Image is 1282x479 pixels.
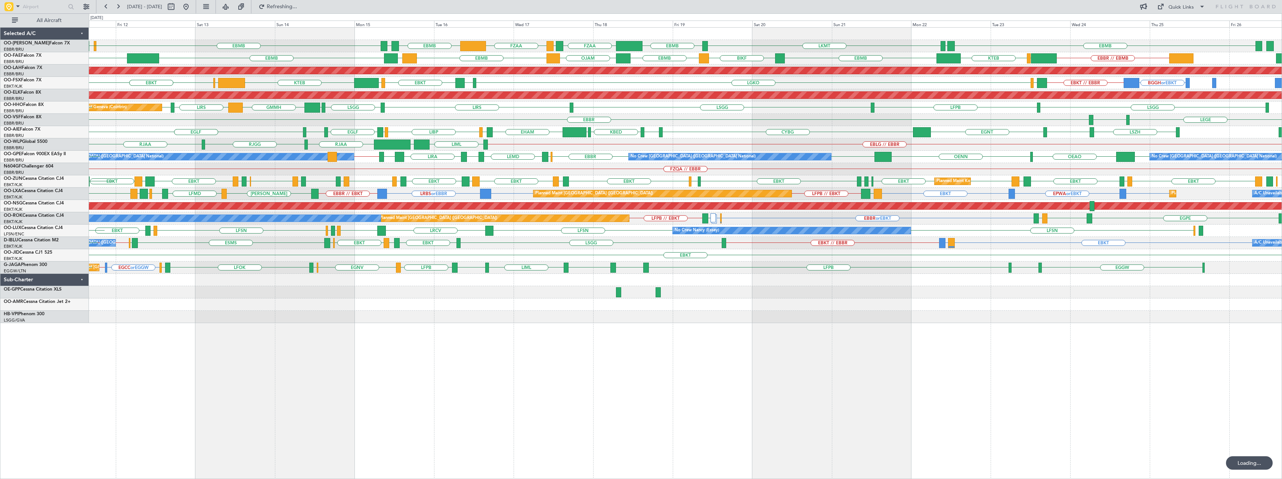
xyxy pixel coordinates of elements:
[752,21,832,27] div: Sat 20
[1171,188,1258,199] div: Planned Maint Kortrijk-[GEOGRAPHIC_DATA]
[4,201,22,206] span: OO-NSG
[673,21,752,27] div: Fri 19
[4,115,21,119] span: OO-VSF
[1150,21,1229,27] div: Thu 25
[380,213,497,224] div: Planned Maint [GEOGRAPHIC_DATA] ([GEOGRAPHIC_DATA])
[4,164,53,169] a: N604GFChallenger 604
[4,152,66,156] a: OO-GPEFalcon 900EX EASy II
[4,53,21,58] span: OO-FAE
[4,189,21,193] span: OO-LXA
[4,140,47,144] a: OO-WLPGlobal 5500
[4,238,18,242] span: D-IBLU
[4,152,21,156] span: OO-GPE
[4,263,21,267] span: G-JAGA
[4,96,24,101] a: EBBR/BRU
[4,226,63,230] a: OO-LUXCessna Citation CJ4
[266,4,298,9] span: Refreshing...
[911,21,991,27] div: Mon 22
[4,78,21,82] span: OO-FSX
[4,164,21,169] span: N604GF
[4,41,70,46] a: OO-[PERSON_NAME]Falcon 7X
[4,213,64,218] a: OO-ROKCessna Citation CJ4
[4,140,22,144] span: OO-WLP
[255,1,300,13] button: Refreshing...
[38,151,164,162] div: No Crew [GEOGRAPHIC_DATA] ([GEOGRAPHIC_DATA] National)
[4,71,24,77] a: EBBR/BRU
[1154,1,1209,13] button: Quick Links
[4,157,24,163] a: EBBR/BRU
[65,102,127,113] div: Planned Maint Geneva (Cointrin)
[1070,21,1150,27] div: Wed 24
[4,90,41,95] a: OO-ELKFalcon 8X
[991,21,1070,27] div: Tue 23
[1168,4,1194,11] div: Quick Links
[354,21,434,27] div: Mon 15
[4,213,22,218] span: OO-ROK
[4,59,24,65] a: EBBR/BRU
[4,317,25,323] a: LSGG/GVA
[593,21,673,27] div: Thu 18
[4,176,64,181] a: OO-ZUNCessna Citation CJ4
[4,194,22,200] a: EBKT/KJK
[38,237,164,248] div: No Crew [GEOGRAPHIC_DATA] ([GEOGRAPHIC_DATA] National)
[4,219,22,225] a: EBKT/KJK
[4,115,41,119] a: OO-VSFFalcon 8X
[4,268,26,274] a: EGGW/LTN
[631,151,756,162] div: No Crew [GEOGRAPHIC_DATA] ([GEOGRAPHIC_DATA] National)
[4,300,23,304] span: OO-AMR
[195,21,275,27] div: Sat 13
[19,18,79,23] span: All Aircraft
[4,182,22,188] a: EBKT/KJK
[23,1,66,12] input: Airport
[4,263,47,267] a: G-JAGAPhenom 300
[832,21,911,27] div: Sun 21
[4,103,23,107] span: OO-HHO
[4,47,24,52] a: EBBR/BRU
[4,170,24,175] a: EBBR/BRU
[514,21,593,27] div: Wed 17
[4,207,22,212] a: EBKT/KJK
[4,312,18,316] span: HB-VPI
[434,21,514,27] div: Tue 16
[4,84,22,89] a: EBKT/KJK
[4,53,41,58] a: OO-FAEFalcon 7X
[275,21,354,27] div: Sun 14
[8,15,81,26] button: All Aircraft
[4,127,40,132] a: OO-AIEFalcon 7X
[4,238,59,242] a: D-IBLUCessna Citation M2
[4,103,44,107] a: OO-HHOFalcon 8X
[4,78,41,82] a: OO-FSXFalcon 7X
[4,300,71,304] a: OO-AMRCessna Citation Jet 2+
[127,3,162,10] span: [DATE] - [DATE]
[4,120,24,126] a: EBBR/BRU
[675,225,719,236] div: No Crew Nancy (Essey)
[4,226,21,230] span: OO-LUX
[4,41,49,46] span: OO-[PERSON_NAME]
[4,250,52,255] a: OO-JIDCessna CJ1 525
[4,231,24,237] a: LFSN/ENC
[4,133,24,138] a: EBBR/BRU
[4,90,21,95] span: OO-ELK
[1152,151,1277,162] div: No Crew [GEOGRAPHIC_DATA] ([GEOGRAPHIC_DATA] National)
[4,287,62,292] a: OE-GPPCessna Citation XLS
[4,108,24,114] a: EBBR/BRU
[4,250,19,255] span: OO-JID
[4,127,20,132] span: OO-AIE
[4,312,44,316] a: HB-VPIPhenom 300
[4,66,42,70] a: OO-LAHFalcon 7X
[116,21,195,27] div: Fri 12
[4,189,63,193] a: OO-LXACessna Citation CJ4
[4,201,64,206] a: OO-NSGCessna Citation CJ4
[4,145,24,151] a: EBBR/BRU
[4,244,22,249] a: EBKT/KJK
[1226,456,1273,470] div: Loading...
[90,15,103,21] div: [DATE]
[535,188,653,199] div: Planned Maint [GEOGRAPHIC_DATA] ([GEOGRAPHIC_DATA])
[4,176,22,181] span: OO-ZUN
[4,256,22,262] a: EBKT/KJK
[4,66,22,70] span: OO-LAH
[4,287,20,292] span: OE-GPP
[936,176,1024,187] div: Planned Maint Kortrijk-[GEOGRAPHIC_DATA]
